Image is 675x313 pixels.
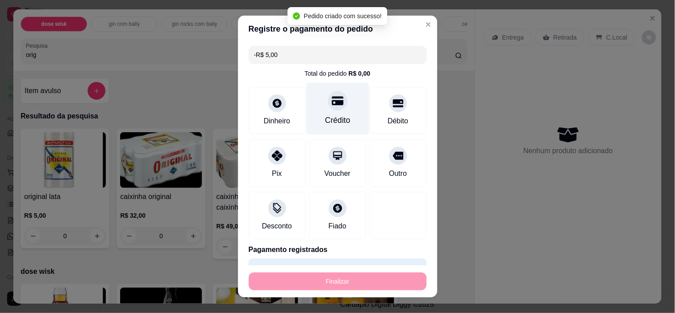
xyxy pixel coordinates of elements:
div: Desconto [262,221,292,232]
div: Débito [388,116,408,126]
div: R$ 0,00 [348,69,370,78]
div: Fiado [328,221,346,232]
span: Pedido criado com sucesso! [304,12,382,20]
div: Outro [389,168,407,179]
span: check-circle [293,12,300,20]
div: Crédito [325,114,350,126]
p: Pagamento registrados [249,244,427,255]
button: Close [421,17,436,32]
div: Voucher [324,168,351,179]
input: Ex.: hambúrguer de cordeiro [254,46,421,64]
div: Pix [272,168,282,179]
header: Registre o pagamento do pedido [238,16,437,42]
div: Total do pedido [304,69,370,78]
div: Dinheiro [264,116,291,126]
